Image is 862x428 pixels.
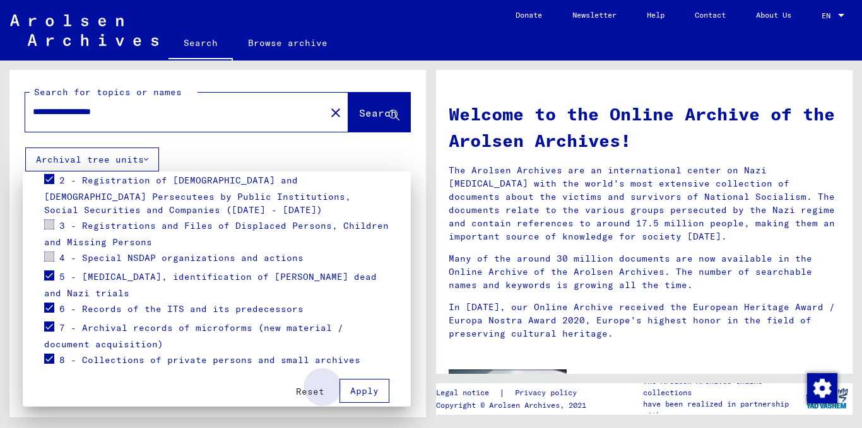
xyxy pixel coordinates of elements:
[44,271,377,299] span: 5 - [MEDICAL_DATA], identification of [PERSON_NAME] dead and Nazi trials
[807,373,837,403] img: Change consent
[350,385,379,396] span: Apply
[44,322,343,350] span: 7 - Archival records of microforms (new material / document acquisition)
[339,379,389,403] button: Apply
[59,354,360,366] span: 8 - Collections of private persons and small archives
[59,303,304,315] span: 6 - Records of the ITS and its predecessors
[296,386,324,397] span: Reset
[44,220,389,248] span: 3 - Registrations and Files of Displaced Persons, Children and Missing Persons
[59,252,304,263] span: 4 - Special NSDAP organizations and actions
[44,175,351,216] span: 2 - Registration of [DEMOGRAPHIC_DATA] and [DEMOGRAPHIC_DATA] Persecutees by Public Institutions,...
[286,380,334,403] button: Reset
